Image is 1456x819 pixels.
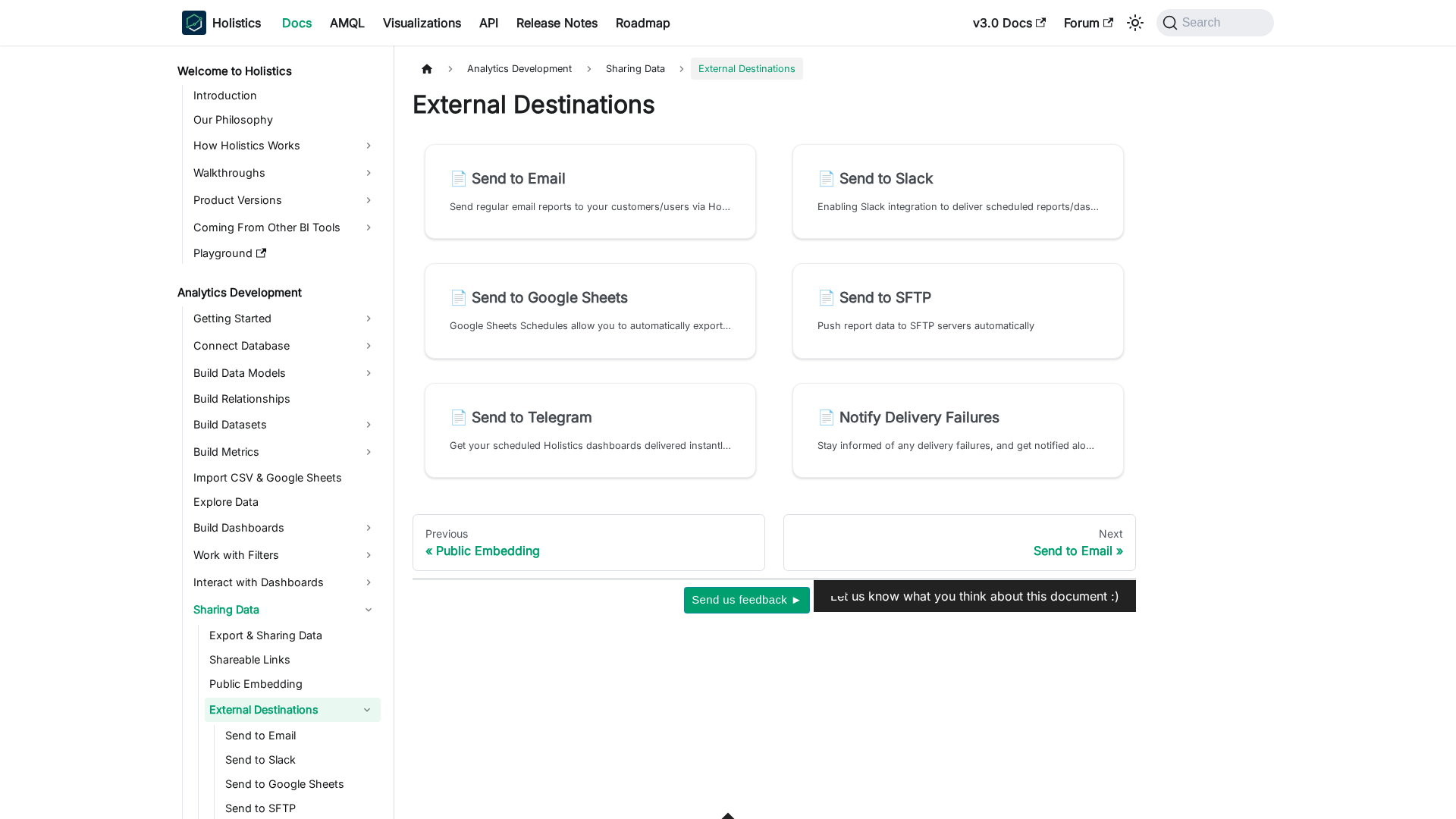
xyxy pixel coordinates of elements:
[221,749,381,770] a: Send to Slack
[189,133,381,158] a: How Holistics Works
[221,773,381,795] a: Send to Google Sheets
[470,11,507,35] a: API
[189,543,381,567] a: Work with Filters
[783,514,1136,572] a: NextSend to Email
[189,361,381,385] a: Build Data Models
[450,169,731,187] h2: Send to Email
[796,527,1123,541] div: Next
[817,199,1099,214] p: Enabling Slack integration to deliver scheduled reports/dashboards to your Slack team. This helps...
[205,625,381,646] a: Export & Sharing Data
[189,440,381,464] a: Build Metrics
[792,144,1124,239] a: 📄️ Send to SlackEnabling Slack integration to deliver scheduled reports/dashboards to your Slack ...
[413,514,1136,572] nav: Docs pages
[964,11,1055,35] a: v3.0 Docs
[830,588,1119,604] span: Let us know what you think about this document :)
[598,58,673,80] span: Sharing Data
[182,11,261,35] a: HolisticsHolisticsHolistics
[221,725,381,746] a: Send to Email
[460,58,579,80] span: Analytics Development
[425,144,756,239] a: 📄️ Send to EmailSend regular email reports to your customers/users via Holistics BI
[189,388,381,409] a: Build Relationships
[189,188,381,212] a: Product Versions
[1123,11,1147,35] button: Switch between dark and light mode (currently system mode)
[413,89,1136,120] h1: External Destinations
[189,215,381,240] a: Coming From Other BI Tools
[189,516,381,540] a: Build Dashboards
[792,263,1124,358] a: 📄️ Send to SFTPPush report data to SFTP servers automatically
[796,543,1123,558] div: Send to Email
[450,318,731,333] p: Google Sheets Schedules allow you to automatically export data from a report/chart widget to a Go...
[189,306,381,331] a: Getting Started
[189,413,381,437] a: Build Datasets
[425,527,752,541] div: Previous
[182,11,206,35] img: Holistics
[817,408,1099,426] h2: Notify Delivery Failures
[1055,11,1122,35] a: Forum
[1156,9,1274,36] button: Search (Command+K)
[189,161,381,185] a: Walkthroughs
[450,438,731,453] p: Get your scheduled Holistics dashboards delivered instantly in Telegram for real-time alerts, mob...
[817,169,1099,187] h2: Send to Slack
[189,85,381,106] a: Introduction
[205,649,381,670] a: Shareable Links
[189,491,381,513] a: Explore Data
[691,58,803,80] span: External Destinations
[273,11,321,35] a: Docs
[450,288,731,306] h2: Send to Google Sheets
[167,45,394,819] nav: Docs sidebar
[507,11,607,35] a: Release Notes
[173,282,381,303] a: Analytics Development
[189,334,381,358] a: Connect Database
[189,109,381,130] a: Our Philosophy
[425,543,752,558] div: Public Embedding
[205,698,353,722] a: External Destinations
[1178,16,1230,30] span: Search
[817,318,1099,333] p: Push report data to SFTP servers automatically
[450,408,731,426] h2: Send to Telegram
[189,467,381,488] a: Import CSV & Google Sheets
[189,598,381,622] a: Sharing Data
[205,673,381,695] a: Public Embedding
[413,58,1136,80] nav: Breadcrumbs
[353,698,381,722] button: Collapse sidebar category 'External Destinations'
[212,14,261,32] b: Holistics
[189,570,381,595] a: Interact with Dashboards
[321,11,374,35] a: AMQL
[221,798,381,819] a: Send to SFTP
[450,199,731,214] p: Send regular email reports to your customers/users via Holistics BI
[413,58,441,80] a: Home page
[792,383,1124,478] a: 📄️ Notify Delivery FailuresStay informed of any delivery failures, and get notified along with yo...
[817,288,1099,306] h2: Send to SFTP
[173,61,381,82] a: Welcome to Holistics
[425,263,756,358] a: 📄️ Send to Google SheetsGoogle Sheets Schedules allow you to automatically export data from a rep...
[425,383,756,478] a: 📄️ Send to TelegramGet your scheduled Holistics dashboards delivered instantly in Telegram for re...
[413,514,765,572] a: PreviousPublic Embedding
[684,587,810,613] button: Send us feedback ►
[692,590,802,610] span: Send us feedback ►
[189,243,381,264] a: Playground
[374,11,470,35] a: Visualizations
[607,11,679,35] a: Roadmap
[817,438,1099,453] p: Stay informed of any delivery failures, and get notified along with your team.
